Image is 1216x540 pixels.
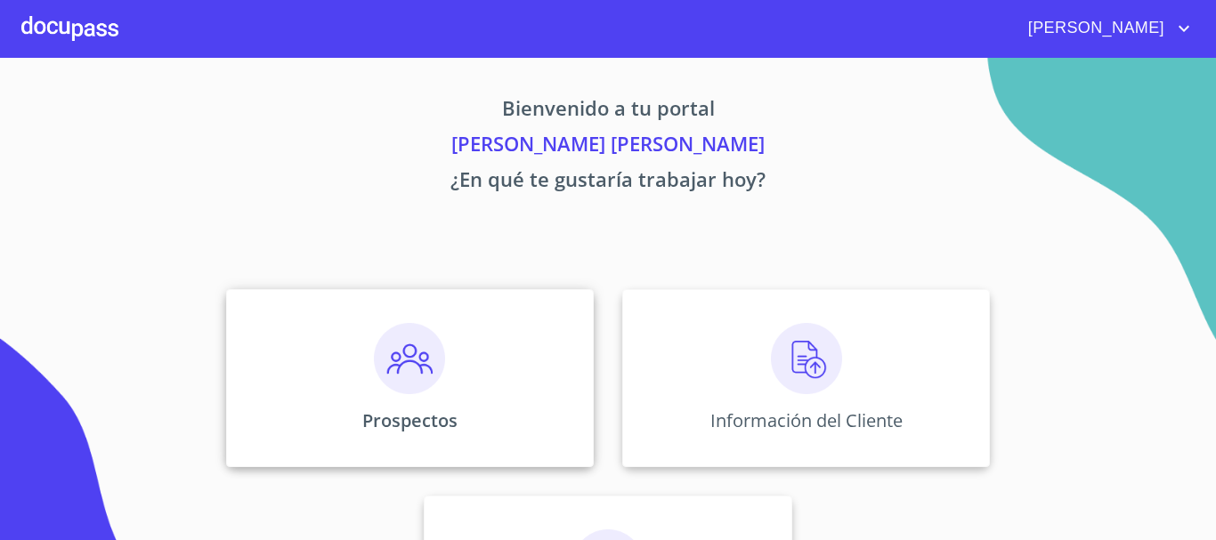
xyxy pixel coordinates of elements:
img: carga.png [771,323,842,394]
img: prospectos.png [374,323,445,394]
p: Prospectos [362,408,458,432]
p: Bienvenido a tu portal [60,93,1156,129]
p: ¿En qué te gustaría trabajar hoy? [60,165,1156,200]
span: [PERSON_NAME] [1015,14,1173,43]
p: [PERSON_NAME] [PERSON_NAME] [60,129,1156,165]
p: Información del Cliente [710,408,903,432]
button: account of current user [1015,14,1195,43]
